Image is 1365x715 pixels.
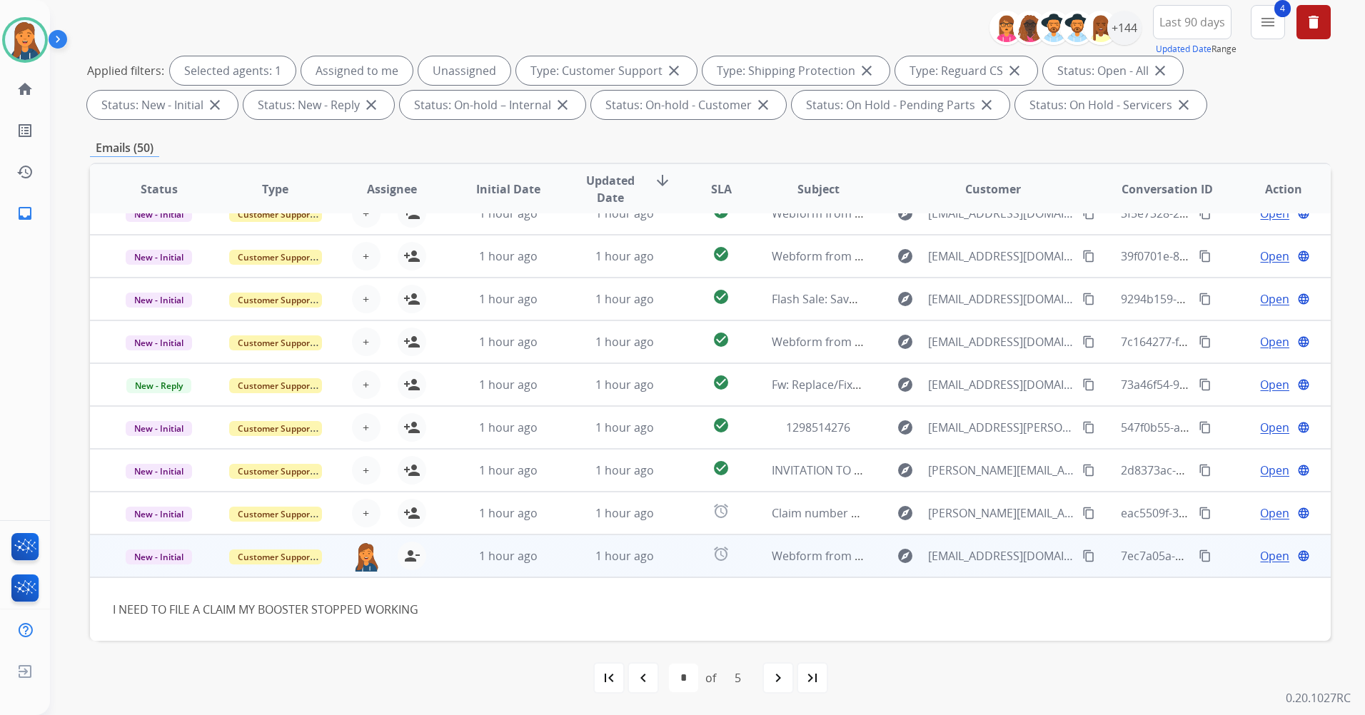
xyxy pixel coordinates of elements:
[126,464,192,479] span: New - Initial
[229,293,322,308] span: Customer Support
[712,374,730,391] mat-icon: check_circle
[126,207,192,222] span: New - Initial
[897,333,914,350] mat-icon: explore
[1260,290,1289,308] span: Open
[772,505,1078,521] span: Claim number 0C3105E1-5A79-4938-B68B-548D67B85CB4
[367,181,417,198] span: Assignee
[1286,689,1351,706] p: 0.20.1027RC
[262,181,288,198] span: Type
[1199,507,1212,519] mat-icon: content_copy
[792,91,1009,119] div: Status: On Hold - Pending Parts
[1199,378,1212,391] mat-icon: content_copy
[352,542,381,572] img: agent-avatar
[229,335,322,350] span: Customer Support
[1199,250,1212,263] mat-icon: content_copy
[1121,248,1341,264] span: 39f0701e-8ad3-45e9-b525-5b271424263d
[229,507,322,522] span: Customer Support
[770,669,787,686] mat-icon: navigate_next
[1297,378,1310,391] mat-icon: language
[1121,377,1332,392] span: 73a46f54-9f9f-48d7-b637-a13f115bbe12
[928,248,1074,265] span: [EMAIL_ADDRESS][DOMAIN_NAME]
[352,328,381,356] button: +
[595,248,654,264] span: 1 hour ago
[352,370,381,399] button: +
[595,334,654,350] span: 1 hour ago
[1159,19,1225,25] span: Last 90 days
[87,91,238,119] div: Status: New - Initial
[595,548,654,564] span: 1 hour ago
[1015,91,1207,119] div: Status: On Hold - Servicers
[897,248,914,265] mat-icon: explore
[702,56,890,85] div: Type: Shipping Protection
[897,290,914,308] mat-icon: explore
[1305,14,1322,31] mat-icon: delete
[16,81,34,98] mat-icon: home
[206,96,223,113] mat-icon: close
[1107,11,1142,45] div: +144
[1260,376,1289,393] span: Open
[1297,549,1310,562] mat-icon: language
[229,549,322,564] span: Customer Support
[712,331,730,348] mat-icon: check_circle
[1082,421,1095,434] mat-icon: content_copy
[479,248,538,264] span: 1 hour ago
[797,181,840,198] span: Subject
[705,669,716,686] div: of
[1199,549,1212,562] mat-icon: content_copy
[1259,14,1276,31] mat-icon: menu
[363,290,369,308] span: +
[772,291,1033,307] span: Flash Sale: Save $125 on Your Order [DATE] Only!
[1082,549,1095,562] mat-icon: content_copy
[16,122,34,139] mat-icon: list_alt
[352,499,381,527] button: +
[1260,504,1289,522] span: Open
[400,91,585,119] div: Status: On-hold – Internal
[403,248,420,265] mat-icon: person_add
[363,376,369,393] span: +
[403,419,420,436] mat-icon: person_add
[113,601,1075,618] div: I NEED TO FILE A CLAIM MY BOOSTER STOPPED WORKING
[897,462,914,479] mat-icon: explore
[897,547,914,564] mat-icon: explore
[87,62,164,79] p: Applied filters:
[229,207,322,222] span: Customer Support
[595,505,654,521] span: 1 hour ago
[928,547,1074,564] span: [EMAIL_ADDRESS][DOMAIN_NAME]
[1260,419,1289,436] span: Open
[928,419,1074,436] span: [EMAIL_ADDRESS][PERSON_NAME][DOMAIN_NAME]
[1297,293,1310,305] mat-icon: language
[1153,5,1231,39] button: Last 90 days
[712,460,730,477] mat-icon: check_circle
[363,96,380,113] mat-icon: close
[1156,44,1212,55] button: Updated Date
[712,502,730,519] mat-icon: alarm
[141,181,178,198] span: Status
[476,181,540,198] span: Initial Date
[516,56,697,85] div: Type: Customer Support
[1082,250,1095,263] mat-icon: content_copy
[600,669,618,686] mat-icon: first_page
[363,333,369,350] span: +
[363,419,369,436] span: +
[897,419,914,436] mat-icon: explore
[418,56,510,85] div: Unassigned
[1121,334,1337,350] span: 7c164277-f57d-467a-ac54-626739e55187
[126,507,192,522] span: New - Initial
[1152,62,1169,79] mat-icon: close
[1121,420,1336,435] span: 547f0b55-a6e9-48d9-b58e-450ccfeae121
[1121,291,1336,307] span: 9294b159-0cea-46e5-b293-1322f0438e4f
[595,420,654,435] span: 1 hour ago
[403,504,420,522] mat-icon: person_add
[978,96,995,113] mat-icon: close
[1082,335,1095,348] mat-icon: content_copy
[786,420,850,435] span: 1298514276
[1121,548,1336,564] span: 7ec7a05a-201e-4f14-ab61-bb48c3d8e9f6
[928,333,1074,350] span: [EMAIL_ADDRESS][DOMAIN_NAME]
[403,462,420,479] mat-icon: person_add
[772,462,1185,478] span: INVITATION TO BID - RESPONSE NEEDED: LEADERSHIP CONTRACT INC – FIM#1
[1260,248,1289,265] span: Open
[229,378,322,393] span: Customer Support
[772,548,1095,564] span: Webform from [EMAIL_ADDRESS][DOMAIN_NAME] on [DATE]
[711,181,732,198] span: SLA
[928,376,1074,393] span: [EMAIL_ADDRESS][DOMAIN_NAME]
